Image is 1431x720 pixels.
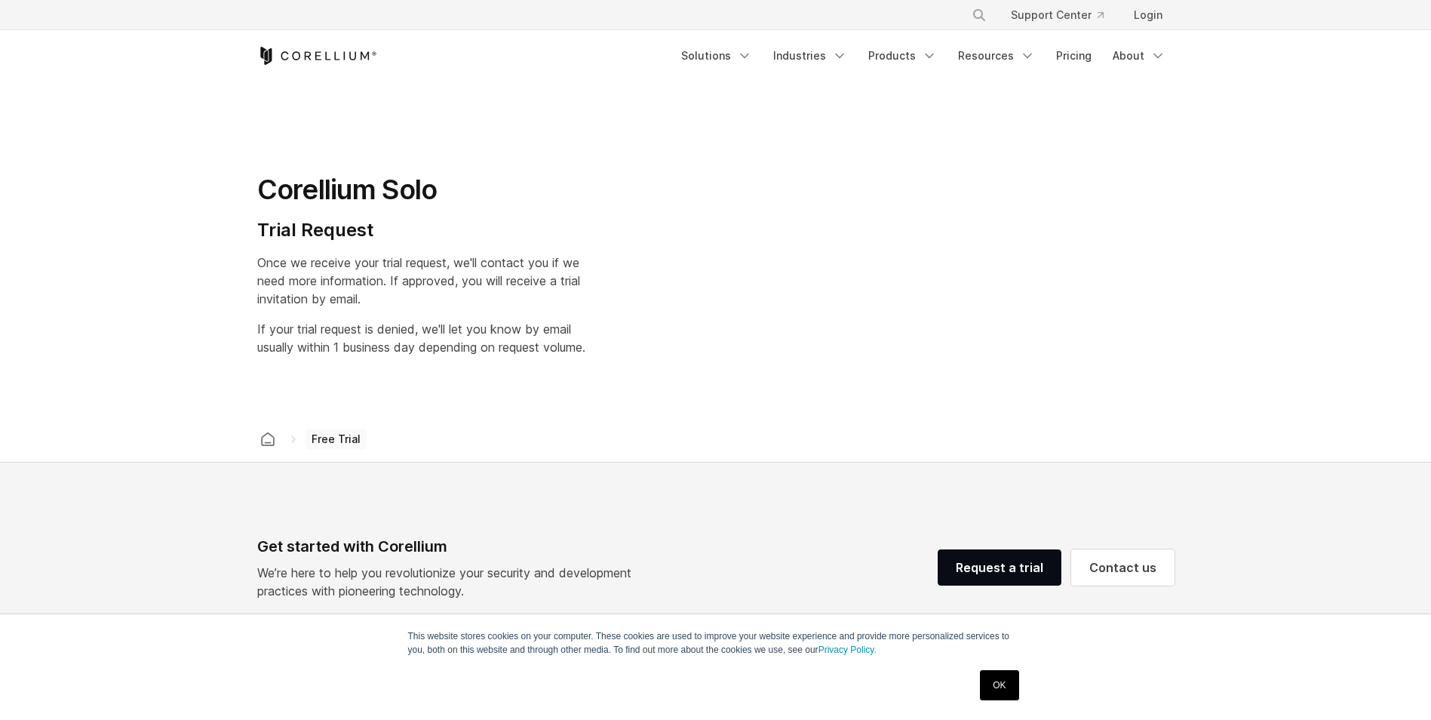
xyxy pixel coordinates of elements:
a: Support Center [999,2,1116,29]
a: Privacy Policy. [818,645,877,655]
span: If your trial request is denied, we'll let you know by email usually within 1 business day depend... [257,322,585,355]
a: About [1104,42,1175,69]
a: Corellium home [254,429,281,450]
div: Navigation Menu [953,2,1175,29]
div: Get started with Corellium [257,535,643,558]
a: Resources [949,42,1044,69]
h1: Corellium Solo [257,173,585,207]
a: Pricing [1047,42,1101,69]
a: Solutions [672,42,761,69]
div: Navigation Menu [672,42,1175,69]
a: OK [980,670,1018,700]
button: Search [966,2,993,29]
h4: Trial Request [257,219,585,242]
a: Request a trial [938,549,1061,586]
p: We’re here to help you revolutionize your security and development practices with pioneering tech... [257,564,643,600]
a: Login [1122,2,1175,29]
a: Corellium Home [257,47,377,65]
span: Free Trial [306,429,367,450]
p: This website stores cookies on your computer. These cookies are used to improve your website expe... [408,629,1024,657]
span: Once we receive your trial request, we'll contact you if we need more information. If approved, y... [257,255,580,306]
a: Contact us [1071,549,1175,586]
a: Products [859,42,946,69]
a: Industries [764,42,856,69]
